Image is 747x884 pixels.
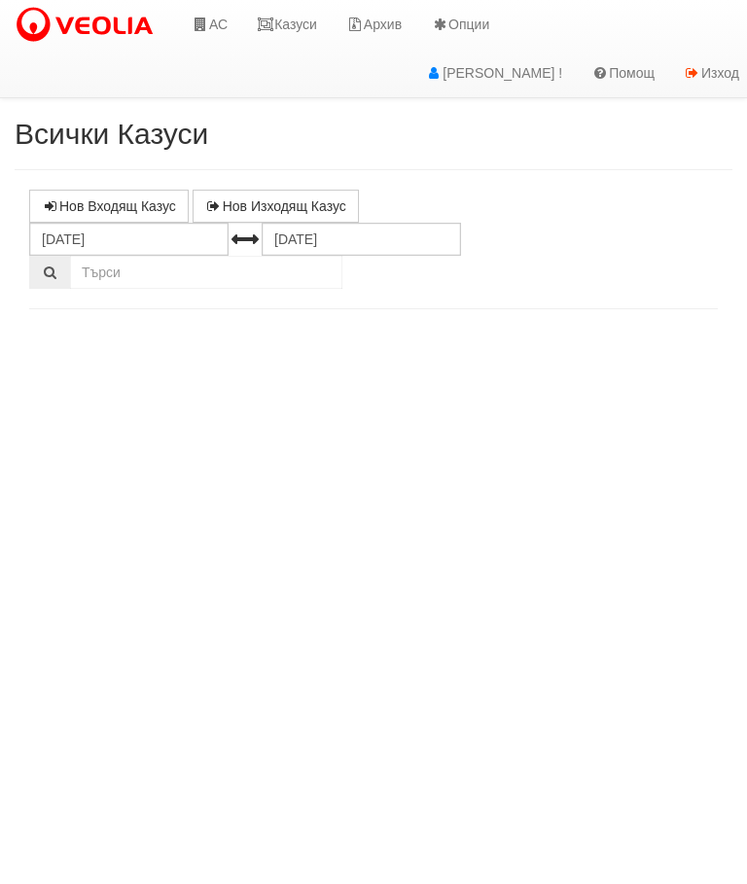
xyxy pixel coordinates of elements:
[70,256,342,289] input: Търсене по Идентификатор, Бл/Вх/Ап, Тип, Описание, Моб. Номер, Имейл, Файл, Коментар,
[577,49,669,97] a: Помощ
[410,49,577,97] a: [PERSON_NAME] !
[193,190,359,223] a: Нов Изходящ Казус
[29,190,189,223] a: Нов Входящ Казус
[15,118,732,150] h2: Всички Казуси
[15,5,162,46] img: VeoliaLogo.png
